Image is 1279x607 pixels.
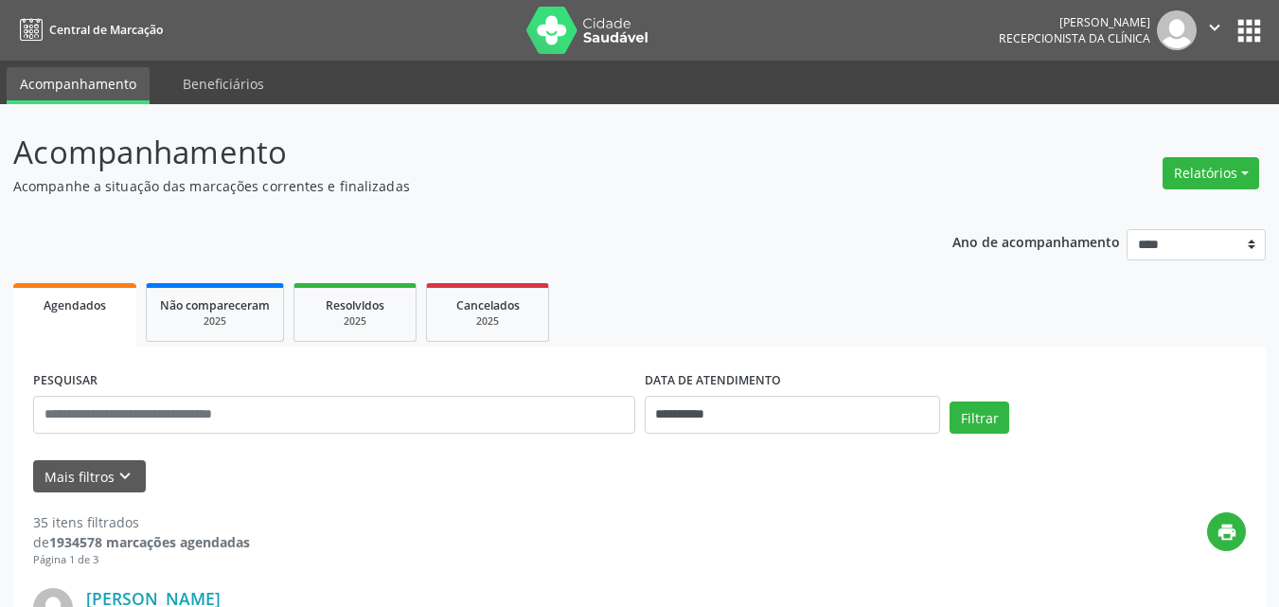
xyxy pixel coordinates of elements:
button: Relatórios [1163,157,1259,189]
button: Mais filtroskeyboard_arrow_down [33,460,146,493]
div: 2025 [160,314,270,329]
button: apps [1233,14,1266,47]
div: 35 itens filtrados [33,512,250,532]
div: Página 1 de 3 [33,552,250,568]
p: Acompanhamento [13,129,890,176]
i:  [1204,17,1225,38]
div: de [33,532,250,552]
a: Acompanhamento [7,67,150,104]
label: PESQUISAR [33,366,98,396]
button: print [1207,512,1246,551]
button:  [1197,10,1233,50]
div: 2025 [308,314,402,329]
p: Ano de acompanhamento [952,229,1120,253]
div: 2025 [440,314,535,329]
a: Central de Marcação [13,14,163,45]
i: keyboard_arrow_down [115,466,135,487]
span: Não compareceram [160,297,270,313]
strong: 1934578 marcações agendadas [49,533,250,551]
span: Cancelados [456,297,520,313]
span: Resolvidos [326,297,384,313]
i: print [1217,522,1237,543]
button: Filtrar [950,402,1009,434]
img: img [1157,10,1197,50]
span: Recepcionista da clínica [999,30,1150,46]
label: DATA DE ATENDIMENTO [645,366,781,396]
span: Central de Marcação [49,22,163,38]
a: Beneficiários [169,67,277,100]
p: Acompanhe a situação das marcações correntes e finalizadas [13,176,890,196]
div: [PERSON_NAME] [999,14,1150,30]
span: Agendados [44,297,106,313]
